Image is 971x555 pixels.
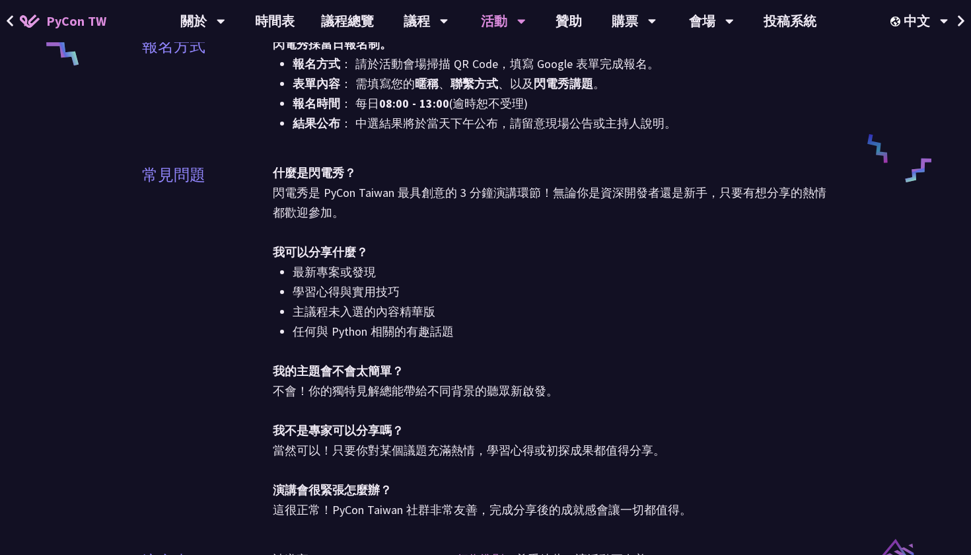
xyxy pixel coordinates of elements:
[273,165,829,517] span: 閃電秀是 PyCon Taiwan 最具創意的 3 分鐘演講環節！無論你是資深開發者還是新手，只要有想分享的熱情都歡迎參加。 不會！你的獨特見解總能帶給不同背景的聽眾新啟發。 當然可以！只要你對...
[293,302,829,322] li: 主議程未入選的內容精華版
[293,76,340,91] strong: 表單內容
[293,114,829,133] li: ： 中選結果將於當天下午公布，請留意現場公告或主持人說明。
[7,5,120,38] a: PyCon TW
[293,56,340,71] strong: 報名方式
[46,11,106,31] span: PyCon TW
[293,282,829,302] li: 學習心得與實用技巧
[293,262,829,282] li: 最新專案或發現
[293,322,829,342] li: 任何與 Python 相關的有趣話題
[450,76,498,91] strong: 聯繫方式
[890,17,904,26] img: Locale Icon
[273,363,404,379] strong: 我的主題會不會太簡單？
[293,74,829,94] li: ： 需填寫您的 、 、以及 。
[20,15,40,28] img: Home icon of PyCon TW 2025
[273,423,404,438] strong: 我不是專家可以分享嗎？
[293,94,829,114] li: ： 每日 (逾時恕不受理)
[273,244,368,260] strong: 我可以分享什麼？
[293,96,340,111] strong: 報名時間
[273,482,392,498] strong: 演講會很緊張怎麼辦？
[293,54,829,74] li: ： 請於活動會場掃描 QR Code，填寫 Google 表單完成報名。
[379,96,449,111] strong: 08:00 - 13:00
[415,76,439,91] strong: 暱稱
[142,34,205,58] p: 報名方式
[293,116,340,131] strong: 結果公布
[534,76,593,91] strong: 閃電秀講題
[273,36,392,52] strong: 閃電秀採當日報名制。
[273,165,356,180] strong: 什麼是閃電秀？
[142,163,205,187] p: 常見問題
